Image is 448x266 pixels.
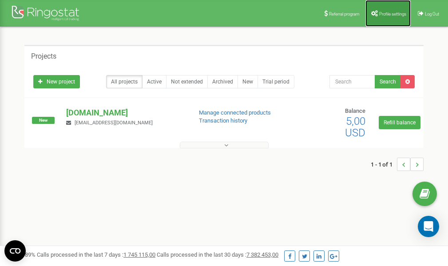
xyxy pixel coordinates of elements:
[31,52,56,60] h5: Projects
[329,75,375,88] input: Search
[37,251,155,258] span: Calls processed in the last 7 days :
[106,75,143,88] a: All projects
[199,109,271,116] a: Manage connected products
[345,107,365,114] span: Balance
[329,12,360,16] span: Referral program
[418,216,439,237] div: Open Intercom Messenger
[157,251,278,258] span: Calls processed in the last 30 days :
[207,75,238,88] a: Archived
[345,115,365,139] span: 5,00 USD
[371,158,397,171] span: 1 - 1 of 1
[32,117,55,124] span: New
[166,75,208,88] a: Not extended
[142,75,167,88] a: Active
[4,240,26,262] button: Open CMP widget
[425,12,439,16] span: Log Out
[246,251,278,258] u: 7 382 453,00
[199,117,247,124] a: Transaction history
[123,251,155,258] u: 1 745 115,00
[66,107,184,119] p: [DOMAIN_NAME]
[371,149,424,180] nav: ...
[258,75,294,88] a: Trial period
[238,75,258,88] a: New
[75,120,153,126] span: [EMAIL_ADDRESS][DOMAIN_NAME]
[379,12,406,16] span: Profile settings
[33,75,80,88] a: New project
[379,116,420,129] a: Refill balance
[375,75,401,88] button: Search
